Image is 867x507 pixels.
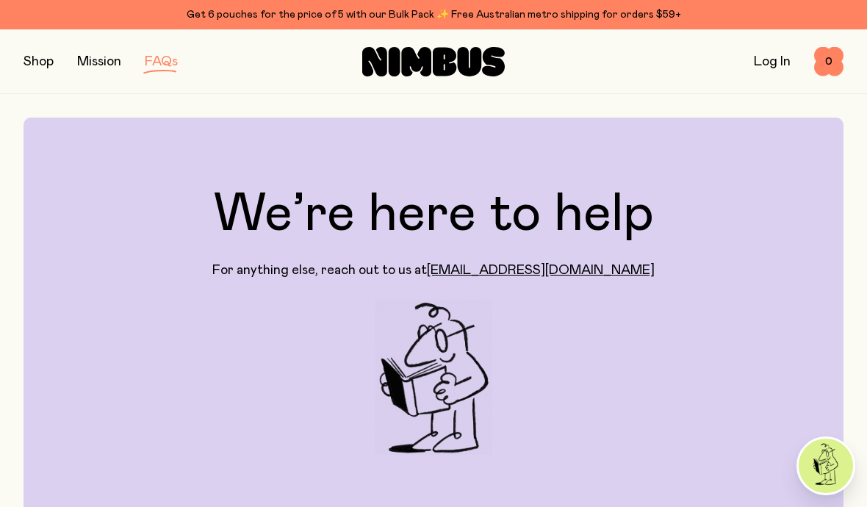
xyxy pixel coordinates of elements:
[145,55,178,68] a: FAQs
[212,262,655,279] p: For anything else, reach out to us at
[814,47,843,76] button: 0
[77,55,121,68] a: Mission
[427,264,655,277] a: [EMAIL_ADDRESS][DOMAIN_NAME]
[214,188,654,241] h1: We’re here to help
[799,439,853,493] img: agent
[24,6,843,24] div: Get 6 pouches for the price of 5 with our Bulk Pack ✨ Free Australian metro shipping for orders $59+
[754,55,791,68] a: Log In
